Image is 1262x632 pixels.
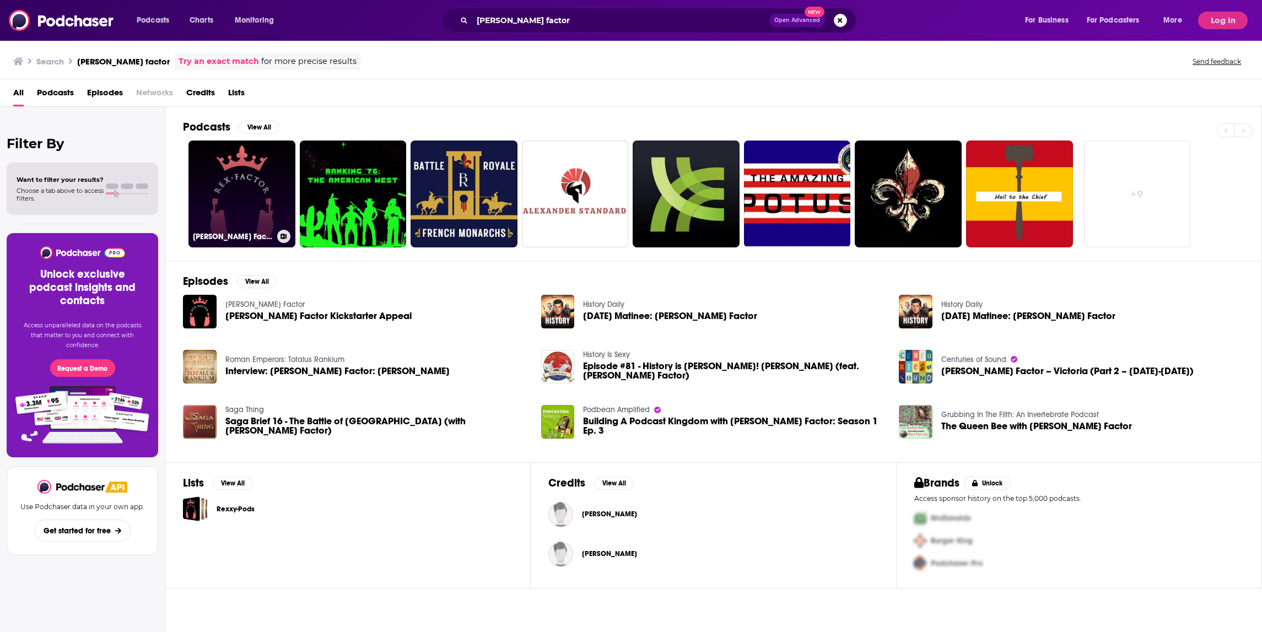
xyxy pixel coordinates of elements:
a: History Daily [941,300,983,309]
h3: Search [36,56,64,67]
a: Rexxy-Pods [183,496,208,521]
span: Podcasts [137,13,169,28]
a: Podbean Amplified [583,405,650,414]
button: Graham DukeGraham Duke [548,536,878,571]
a: History Is Sexy [583,350,630,359]
a: Saga Brief 16 - The Battle of Brunanburh (with Rex Factor) [225,417,528,435]
span: Episodes [87,84,123,106]
h3: [PERSON_NAME] Factor [193,232,273,241]
span: [PERSON_NAME] [582,549,637,558]
button: open menu [1017,12,1082,29]
a: Building A Podcast Kingdom with Rex Factor: Season 1 Ep. 3 [583,417,886,435]
span: Charts [190,13,213,28]
a: Episode #81 - History is Rexy! Anne Boleyn (feat. Rex Factor) [583,361,886,380]
img: Pro Features [12,386,153,444]
button: Unlock [964,477,1011,490]
a: Centuries of Sound [941,355,1006,364]
span: [PERSON_NAME] [582,510,637,518]
span: McDonalds [931,514,971,523]
a: Rex Factor [225,300,305,309]
a: Interview: Rex Factor: Sulla [225,366,450,376]
span: for more precise results [261,55,357,68]
img: Interview: Rex Factor: Sulla [183,350,217,383]
h2: Episodes [183,274,228,288]
img: Saturday Matinee: Rex Factor [541,295,575,328]
img: Building A Podcast Kingdom with Rex Factor: Season 1 Ep. 3 [541,405,575,439]
a: Rex Factor Kickstarter Appeal [225,311,412,321]
span: Interview: [PERSON_NAME] Factor: [PERSON_NAME] [225,366,450,376]
img: First Pro Logo [910,507,931,530]
span: [PERSON_NAME] Factor – Victoria (Part 2 – [DATE]-[DATE]) [941,366,1194,376]
a: PodcastsView All [183,120,279,134]
span: For Podcasters [1087,13,1140,28]
span: Monitoring [235,13,274,28]
h3: Unlock exclusive podcast insights and contacts [20,268,145,307]
a: Try an exact match [179,55,259,68]
a: CreditsView All [548,476,634,490]
img: Graham Duke [548,542,573,566]
a: Credits [186,84,215,106]
span: The Queen Bee with [PERSON_NAME] Factor [941,422,1132,431]
a: Podcasts [37,84,74,106]
button: open menu [227,12,288,29]
a: Saturday Matinee: Rex Factor [583,311,757,321]
button: Ali HoodAli Hood [548,496,878,532]
span: Open Advanced [774,18,820,23]
img: Third Pro Logo [910,552,931,575]
img: The Queen Bee with Rex Factor [899,405,932,439]
button: View All [239,121,279,134]
a: Ali Hood [548,502,573,527]
h2: Podcasts [183,120,230,134]
a: Rexxy-Pods [217,503,255,515]
img: Episode #81 - History is Rexy! Anne Boleyn (feat. Rex Factor) [541,350,575,383]
a: [PERSON_NAME] Factor [188,141,295,247]
button: View All [594,477,634,490]
p: Use Podchaser data in your own app. [20,503,144,511]
img: Second Pro Logo [910,530,931,552]
button: open menu [1156,12,1196,29]
a: Grubbing In The Filth: An Invertebrate Podcast [941,410,1099,419]
a: ListsView All [183,476,252,490]
img: Podchaser API banner [105,482,127,493]
a: EpisodesView All [183,274,277,288]
span: [PERSON_NAME] Factor Kickstarter Appeal [225,311,412,321]
a: Saturday Matinee: Rex Factor [941,311,1115,321]
button: open menu [1080,12,1156,29]
a: History Daily [583,300,624,309]
button: Log In [1198,12,1248,29]
input: Search podcasts, credits, & more... [472,12,769,29]
img: Podchaser - Follow, Share and Rate Podcasts [9,10,115,31]
button: Send feedback [1189,57,1244,66]
h2: Lists [183,476,204,490]
h2: Filter By [7,136,158,152]
span: [DATE] Matinee: [PERSON_NAME] Factor [583,311,757,321]
h2: Brands [914,476,960,490]
span: Episode #81 - History is [PERSON_NAME]! [PERSON_NAME] (feat. [PERSON_NAME] Factor) [583,361,886,380]
img: Rex Factor Kickstarter Appeal [183,295,217,328]
span: [DATE] Matinee: [PERSON_NAME] Factor [941,311,1115,321]
a: Podchaser - Follow, Share and Rate Podcasts [37,480,106,494]
button: Open AdvancedNew [769,14,825,27]
span: Want to filter your results? [17,176,104,183]
button: open menu [129,12,184,29]
a: Lists [228,84,245,106]
a: Saga Thing [225,405,264,414]
span: Podchaser Pro [931,559,983,568]
a: Rex Factor – Victoria (Part 2 – 1861-1901) [899,350,932,383]
a: All [13,84,24,106]
button: View All [213,477,252,490]
span: More [1163,13,1182,28]
img: Saturday Matinee: Rex Factor [899,295,932,328]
